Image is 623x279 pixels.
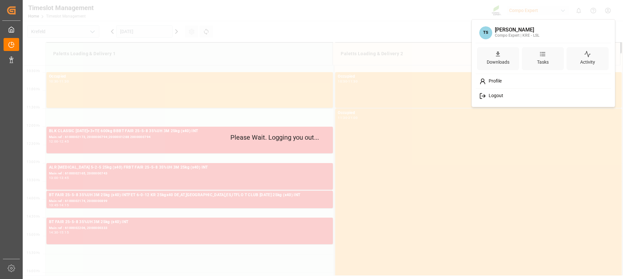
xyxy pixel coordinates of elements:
p: Please Wait. Logging you out... [230,133,393,142]
div: Tasks [536,57,550,67]
span: Logout [486,93,503,99]
div: Downloads [485,57,511,67]
div: Compo Expert | KRE - LSL [495,33,539,39]
div: [PERSON_NAME] [495,27,539,33]
span: Profile [486,78,502,84]
span: TS [479,26,492,39]
div: Activity [579,57,596,67]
